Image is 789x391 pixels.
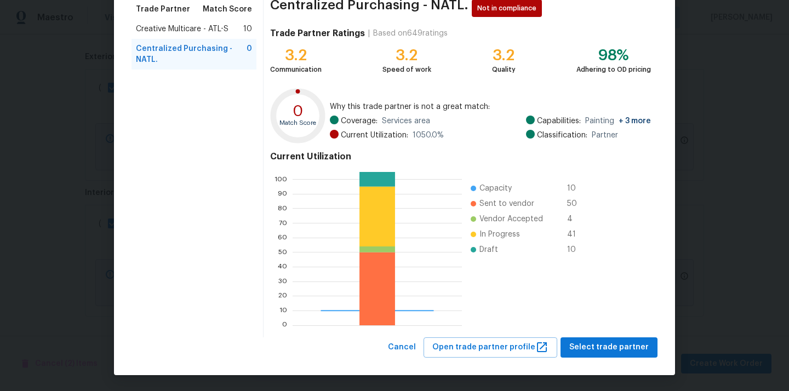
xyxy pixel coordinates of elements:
text: 0 [282,322,287,329]
span: Sent to vendor [479,198,534,209]
span: 50 [567,198,585,209]
text: Match Score [279,120,316,126]
text: 90 [278,191,287,197]
button: Open trade partner profile [424,337,557,358]
span: 41 [567,229,585,240]
span: Open trade partner profile [432,341,548,354]
span: Coverage: [341,116,378,127]
div: Communication [270,64,322,75]
text: 100 [275,176,287,182]
text: 20 [278,292,287,299]
span: 4 [567,214,585,225]
span: 10 [243,24,252,34]
div: 3.2 [270,50,322,61]
span: Draft [479,244,498,255]
text: 10 [279,307,287,314]
span: Capabilities: [537,116,581,127]
span: 10 [567,244,585,255]
text: 80 [278,205,287,211]
div: Based on 649 ratings [373,28,448,39]
span: Match Score [203,4,252,15]
span: Centralized Purchasing - NATL. [136,43,247,65]
span: Creative Multicare - ATL-S [136,24,228,34]
span: Cancel [388,341,416,354]
span: Classification: [537,130,587,141]
div: 3.2 [382,50,431,61]
span: 1050.0 % [413,130,444,141]
span: 0 [247,43,252,65]
span: Why this trade partner is not a great match: [330,101,651,112]
div: Quality [492,64,516,75]
span: Services area [382,116,430,127]
button: Cancel [384,337,420,358]
div: 98% [576,50,651,61]
text: 40 [278,263,287,270]
span: Capacity [479,183,512,194]
span: Select trade partner [569,341,649,354]
h4: Current Utilization [270,151,651,162]
text: 30 [278,278,287,285]
div: Adhering to OD pricing [576,64,651,75]
div: 3.2 [492,50,516,61]
text: 70 [279,220,287,226]
span: 10 [567,183,585,194]
button: Select trade partner [561,337,658,358]
span: In Progress [479,229,520,240]
span: + 3 more [619,117,651,125]
text: 50 [278,249,287,255]
div: | [365,28,373,39]
span: Not in compliance [477,3,541,14]
span: Painting [585,116,651,127]
h4: Trade Partner Ratings [270,28,365,39]
span: Partner [592,130,618,141]
span: Trade Partner [136,4,190,15]
div: Speed of work [382,64,431,75]
span: Vendor Accepted [479,214,543,225]
text: 0 [293,104,304,119]
span: Current Utilization: [341,130,408,141]
text: 60 [278,234,287,241]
